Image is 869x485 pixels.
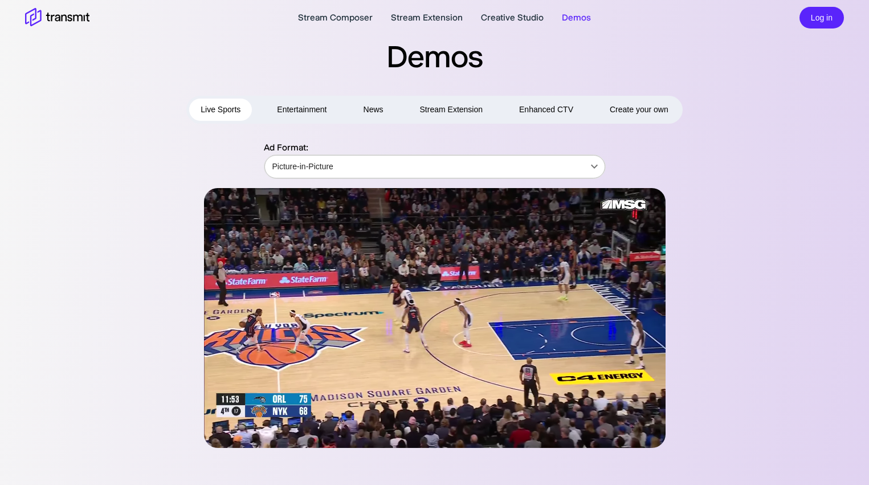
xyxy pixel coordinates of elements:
[799,7,844,29] button: Log in
[508,99,585,121] button: Enhanced CTV
[298,11,373,25] a: Stream Composer
[610,103,668,117] span: Create your own
[352,99,395,121] button: News
[409,99,495,121] button: Stream Extension
[562,11,591,25] a: Demos
[264,141,606,154] p: Ad Format:
[799,11,844,22] a: Log in
[189,99,252,121] button: Live Sports
[598,99,680,121] button: Create your own
[266,99,338,121] button: Entertainment
[264,150,605,182] div: Picture-in-Picture
[481,11,544,25] a: Creative Studio
[391,11,463,25] a: Stream Extension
